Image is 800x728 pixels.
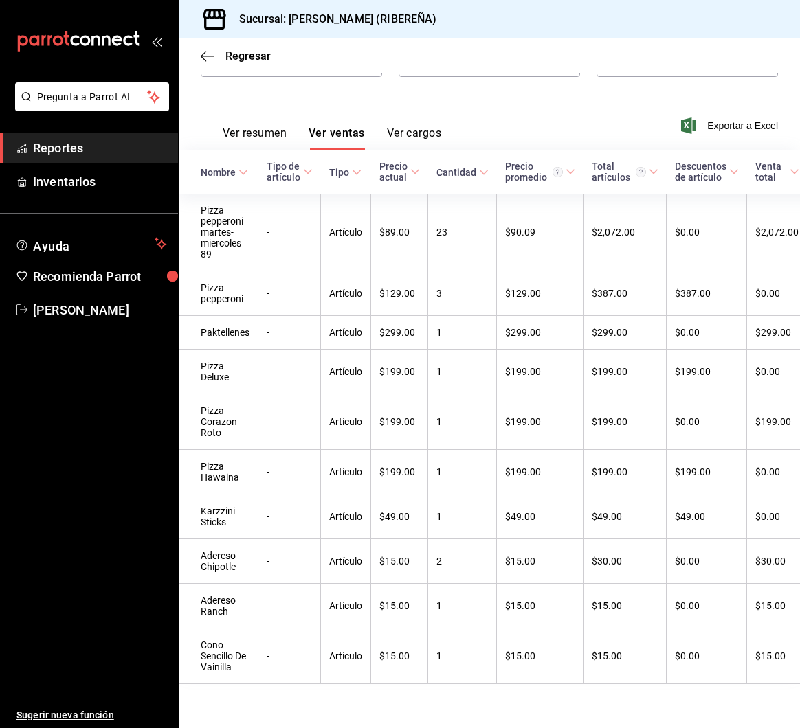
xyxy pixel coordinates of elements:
td: 1 [428,628,497,684]
td: $2,072.00 [584,194,667,271]
td: $0.00 [667,628,747,684]
td: - [258,628,321,684]
td: $89.00 [371,194,428,271]
td: $199.00 [497,350,584,394]
td: Adereso Chipotle [179,539,258,584]
td: - [258,271,321,316]
td: $199.00 [371,450,428,494]
td: $299.00 [584,316,667,350]
td: $49.00 [584,494,667,539]
td: Pizza Corazon Roto [179,394,258,450]
td: $0.00 [667,194,747,271]
button: Pregunta a Parrot AI [15,82,169,111]
td: Paktellenes [179,316,258,350]
span: Sugerir nueva función [16,708,167,723]
td: $15.00 [497,539,584,584]
span: Precio actual [379,161,420,183]
td: $387.00 [667,271,747,316]
td: Pizza pepperoni martes-miercoles 89 [179,194,258,271]
button: Ver resumen [223,126,287,150]
span: Tipo [329,167,362,178]
td: $15.00 [371,584,428,628]
td: Artículo [321,316,371,350]
td: 3 [428,271,497,316]
span: Recomienda Parrot [33,267,167,286]
td: - [258,394,321,450]
td: $49.00 [497,494,584,539]
span: Venta total [755,161,799,183]
span: Descuentos de artículo [675,161,739,183]
button: Exportar a Excel [684,117,778,134]
td: $387.00 [584,271,667,316]
button: Ver ventas [309,126,365,150]
div: Cantidad [436,167,476,178]
td: $15.00 [497,628,584,684]
td: $129.00 [497,271,584,316]
button: open_drawer_menu [151,36,162,47]
td: $199.00 [584,450,667,494]
td: Artículo [321,584,371,628]
td: $199.00 [497,394,584,450]
td: - [258,350,321,394]
td: 1 [428,316,497,350]
td: Karzzini Sticks [179,494,258,539]
td: $15.00 [371,539,428,584]
svg: Precio promedio = Total artículos / cantidad [553,167,563,177]
td: $199.00 [497,450,584,494]
td: $15.00 [497,584,584,628]
a: Pregunta a Parrot AI [10,100,169,114]
span: Nombre [201,167,248,178]
td: $49.00 [667,494,747,539]
div: Nombre [201,167,236,178]
td: Pizza pepperoni [179,271,258,316]
td: $0.00 [667,584,747,628]
td: $15.00 [584,628,667,684]
span: Regresar [225,49,271,62]
svg: El total artículos considera cambios de precios en los artículos así como costos adicionales por ... [636,167,646,177]
div: Tipo [329,167,349,178]
td: - [258,450,321,494]
div: Precio actual [379,161,408,183]
td: - [258,494,321,539]
td: 1 [428,394,497,450]
td: Artículo [321,450,371,494]
button: Regresar [201,49,271,62]
td: $299.00 [497,316,584,350]
td: 1 [428,494,497,539]
span: [PERSON_NAME] [33,301,167,319]
td: Adereso Ranch [179,584,258,628]
td: $199.00 [667,450,747,494]
div: Venta total [755,161,787,183]
td: Artículo [321,350,371,394]
td: 1 [428,584,497,628]
div: Total artículos [592,161,646,183]
td: $0.00 [667,394,747,450]
span: Cantidad [436,167,489,178]
td: $199.00 [584,350,667,394]
td: Artículo [321,539,371,584]
td: Artículo [321,628,371,684]
td: Artículo [321,271,371,316]
td: $49.00 [371,494,428,539]
div: Tipo de artículo [267,161,300,183]
td: - [258,539,321,584]
td: 23 [428,194,497,271]
td: $199.00 [371,350,428,394]
td: $199.00 [667,350,747,394]
td: $15.00 [584,584,667,628]
div: Precio promedio [505,161,563,183]
span: Tipo de artículo [267,161,313,183]
td: Artículo [321,394,371,450]
td: $30.00 [584,539,667,584]
div: Descuentos de artículo [675,161,726,183]
td: - [258,194,321,271]
td: $199.00 [584,394,667,450]
td: 1 [428,450,497,494]
td: $0.00 [667,316,747,350]
td: - [258,316,321,350]
span: Total artículos [592,161,658,183]
span: Reportes [33,139,167,157]
button: Ver cargos [387,126,442,150]
td: $299.00 [371,316,428,350]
